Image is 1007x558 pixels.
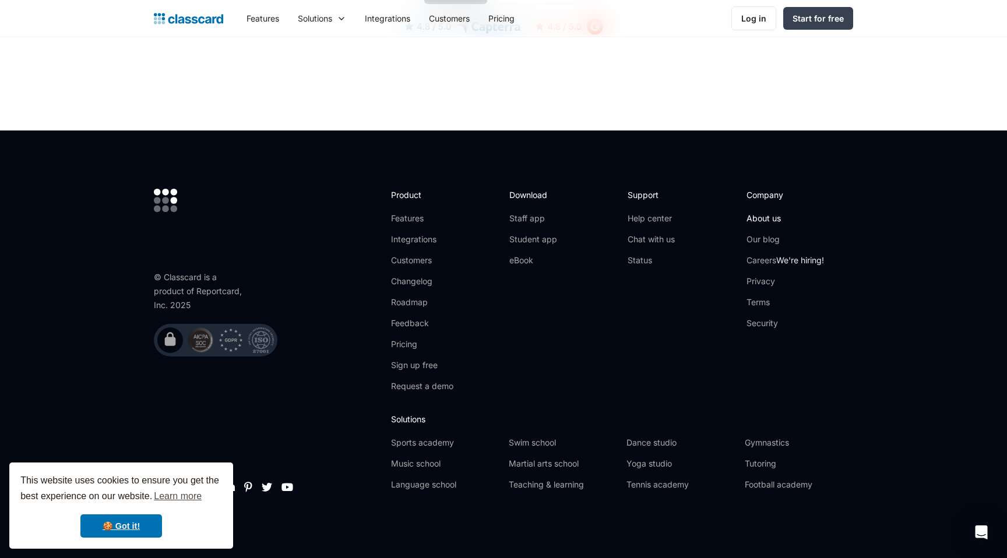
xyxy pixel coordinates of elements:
a: dismiss cookie message [80,514,162,538]
a: eBook [509,255,557,266]
span: This website uses cookies to ensure you get the best experience on our website. [20,474,222,505]
a: Football academy [745,479,853,490]
a: Martial arts school [509,458,617,469]
a: Request a demo [391,380,453,392]
div: Log in [741,12,766,24]
div: Solutions [298,12,332,24]
a: About us [747,213,824,224]
div: Start for free [793,12,844,24]
h2: Company [747,189,824,201]
a: Terms [747,296,824,308]
a: Feedback [391,317,453,329]
a: Chat with us [628,234,675,245]
a: Yoga studio [626,458,735,469]
a:  [281,481,293,493]
a: Sign up free [391,359,453,371]
h2: Solutions [391,413,853,425]
a: Music school [391,458,499,469]
a: Language school [391,479,499,490]
h2: Support [628,189,675,201]
a: Roadmap [391,296,453,308]
a:  [244,481,252,493]
a: home [154,10,223,27]
a: Privacy [747,276,824,287]
div: cookieconsent [9,462,233,549]
a: Integrations [355,5,420,31]
a: Dance studio [626,437,735,448]
a: Customers [420,5,479,31]
span: We're hiring! [776,255,824,265]
a: Swim school [509,437,617,448]
a: Changelog [391,276,453,287]
h2: Download [509,189,557,201]
a: Tutoring [745,458,853,469]
a: Security [747,317,824,329]
a:  [262,481,272,493]
a: Teaching & learning [509,479,617,490]
a: Pricing [391,338,453,350]
a: Features [391,213,453,224]
a: Features [237,5,288,31]
a: Log in [731,6,776,30]
a: Pricing [479,5,524,31]
a: Our blog [747,234,824,245]
a: Tennis academy [626,479,735,490]
a: Integrations [391,234,453,245]
h2: Product [391,189,453,201]
div: © Classcard is a product of Reportcard, Inc. 2025 [154,270,247,312]
a: Help center [628,213,675,224]
a: Start for free [783,7,853,30]
a: Gymnastics [745,437,853,448]
a: Sports academy [391,437,499,448]
a: Status [628,255,675,266]
a: Student app [509,234,557,245]
div: Open Intercom Messenger [967,518,995,546]
a: learn more about cookies [152,488,203,505]
a: Staff app [509,213,557,224]
div: Solutions [288,5,355,31]
a: CareersWe're hiring! [747,255,824,266]
a: Customers [391,255,453,266]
